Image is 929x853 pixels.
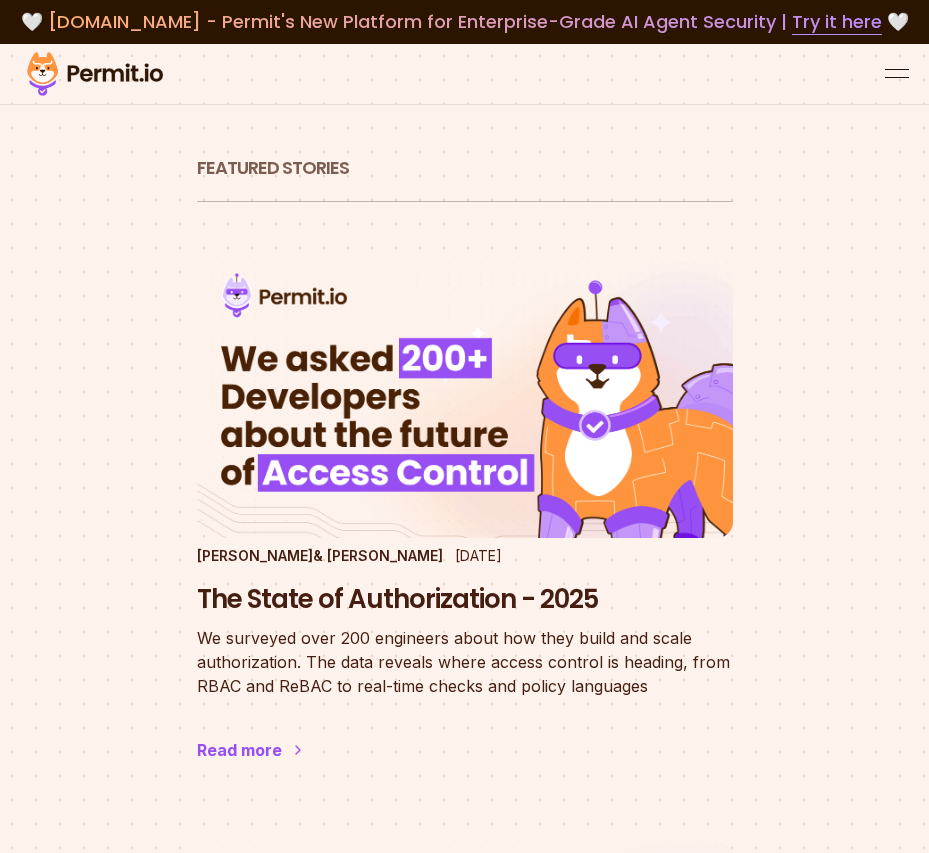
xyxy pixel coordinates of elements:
span: [DOMAIN_NAME] - Permit's New Platform for Enterprise-Grade AI Agent Security | [48,9,882,34]
button: open menu [885,62,909,86]
img: Permit logo [20,48,170,100]
div: Read more [197,738,282,762]
time: [DATE] [455,547,502,564]
img: The State of Authorization - 2025 [197,258,733,538]
div: 🤍 🤍 [20,8,909,36]
a: Try it here [792,9,882,35]
h1: Featured Stories [197,156,733,181]
a: The State of Authorization - 2025[PERSON_NAME]& [PERSON_NAME][DATE]The State of Authorization - 2... [197,258,733,802]
p: [PERSON_NAME] & [PERSON_NAME] [197,546,443,566]
p: We surveyed over 200 engineers about how they build and scale authorization. The data reveals whe... [197,626,733,698]
h2: The State of Authorization - 2025 [197,582,733,618]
